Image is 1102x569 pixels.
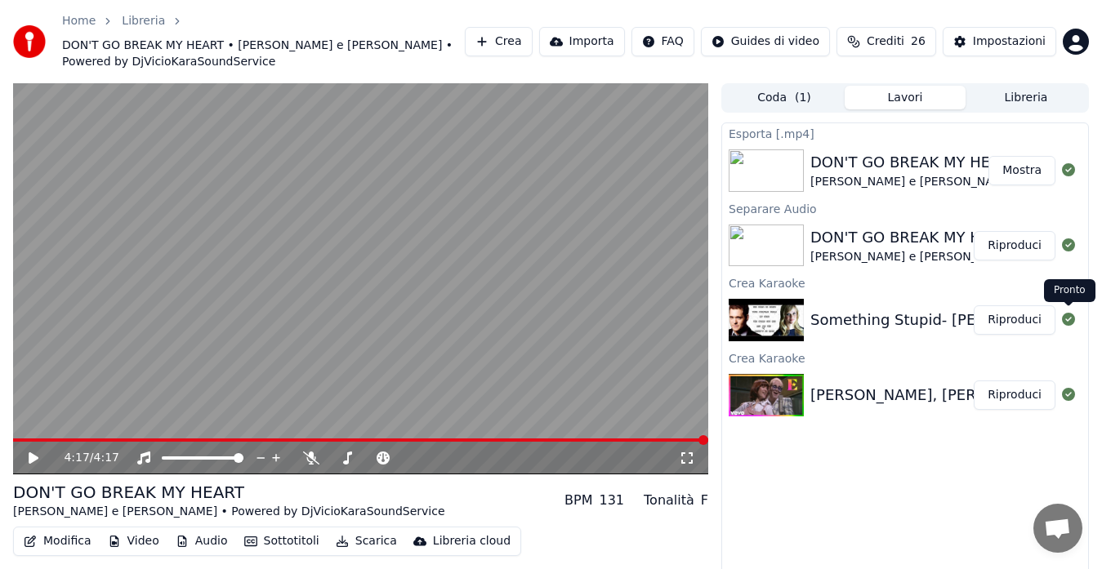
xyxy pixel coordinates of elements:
[974,305,1055,335] button: Riproduci
[539,27,625,56] button: Importa
[722,123,1088,143] div: Esporta [.mp4]
[1033,504,1082,553] div: Aprire la chat
[101,530,166,553] button: Video
[465,27,532,56] button: Crea
[13,481,445,504] div: DON'T GO BREAK MY HEART
[17,530,98,553] button: Modifica
[966,86,1086,109] button: Libreria
[62,38,465,70] span: DON'T GO BREAK MY HEART • [PERSON_NAME] e [PERSON_NAME] • Powered by DjVicioKaraSoundService
[122,13,165,29] a: Libreria
[943,27,1056,56] button: Impostazioni
[13,504,445,520] div: [PERSON_NAME] e [PERSON_NAME] • Powered by DjVicioKaraSoundService
[329,530,404,553] button: Scarica
[845,86,966,109] button: Lavori
[974,380,1055,410] button: Riproduci
[238,530,326,553] button: Sottotitoli
[433,533,511,549] div: Libreria cloud
[795,90,811,106] span: ( 1 )
[62,13,96,29] a: Home
[722,348,1088,367] div: Crea Karaoke
[169,530,234,553] button: Audio
[973,33,1046,50] div: Impostazioni
[13,25,46,58] img: youka
[722,198,1088,218] div: Separare Audio
[599,491,624,510] div: 131
[644,491,694,510] div: Tonalità
[867,33,904,50] span: Crediti
[94,450,119,466] span: 4:17
[974,231,1055,260] button: Riproduci
[1044,279,1095,302] div: Pronto
[722,273,1088,292] div: Crea Karaoke
[724,86,845,109] button: Coda
[911,33,926,50] span: 26
[564,491,592,510] div: BPM
[64,450,103,466] div: /
[631,27,694,56] button: FAQ
[837,27,936,56] button: Crediti26
[701,491,708,510] div: F
[62,13,465,70] nav: breadcrumb
[988,156,1055,185] button: Mostra
[64,450,89,466] span: 4:17
[701,27,830,56] button: Guides di video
